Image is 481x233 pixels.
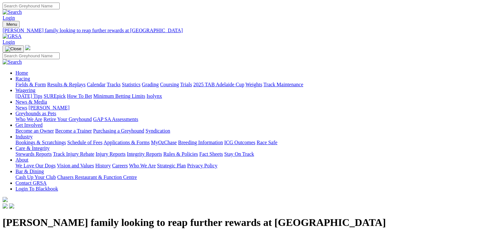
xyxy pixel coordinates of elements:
[107,82,121,87] a: Tracks
[246,82,262,87] a: Weights
[15,105,27,110] a: News
[199,151,223,157] a: Fact Sheets
[129,163,156,168] a: Who We Are
[264,82,303,87] a: Track Maintenance
[15,76,30,81] a: Racing
[47,82,85,87] a: Results & Replays
[112,163,128,168] a: Careers
[15,111,56,116] a: Greyhounds as Pets
[9,203,14,209] img: twitter.svg
[3,33,22,39] img: GRSA
[15,93,478,99] div: Wagering
[93,93,145,99] a: Minimum Betting Limits
[142,82,159,87] a: Grading
[15,163,55,168] a: We Love Our Dogs
[15,140,66,145] a: Bookings & Scratchings
[6,22,17,27] span: Menu
[3,52,60,59] input: Search
[55,128,92,134] a: Become a Trainer
[87,82,105,87] a: Calendar
[187,163,217,168] a: Privacy Policy
[15,174,478,180] div: Bar & Dining
[15,163,478,169] div: About
[15,82,46,87] a: Fields & Form
[15,174,56,180] a: Cash Up Your Club
[95,151,125,157] a: Injury Reports
[3,21,20,28] button: Toggle navigation
[67,140,102,145] a: Schedule of Fees
[25,45,30,50] img: logo-grsa-white.png
[224,140,255,145] a: ICG Outcomes
[180,82,192,87] a: Trials
[15,128,54,134] a: Become an Owner
[5,46,21,51] img: Close
[15,70,28,76] a: Home
[224,151,254,157] a: Stay On Track
[163,151,198,157] a: Rules & Policies
[15,151,478,157] div: Care & Integrity
[67,93,92,99] a: How To Bet
[28,105,69,110] a: [PERSON_NAME]
[15,99,47,105] a: News & Media
[15,134,33,139] a: Industry
[256,140,277,145] a: Race Safe
[93,116,138,122] a: GAP SA Assessments
[15,116,478,122] div: Greyhounds as Pets
[3,217,478,228] h1: [PERSON_NAME] family looking to reap further rewards at [GEOGRAPHIC_DATA]
[160,82,179,87] a: Coursing
[93,128,144,134] a: Purchasing a Greyhound
[15,116,42,122] a: Who We Are
[3,203,8,209] img: facebook.svg
[15,151,52,157] a: Stewards Reports
[15,105,478,111] div: News & Media
[15,128,478,134] div: Get Involved
[15,145,50,151] a: Care & Integrity
[15,82,478,88] div: Racing
[151,140,177,145] a: MyOzChase
[3,3,60,9] input: Search
[53,151,94,157] a: Track Injury Rebate
[122,82,141,87] a: Statistics
[44,116,92,122] a: Retire Your Greyhound
[15,186,58,191] a: Login To Blackbook
[3,39,15,45] a: Login
[3,9,22,15] img: Search
[95,163,111,168] a: History
[44,93,65,99] a: SUREpick
[3,28,478,33] a: [PERSON_NAME] family looking to reap further rewards at [GEOGRAPHIC_DATA]
[3,15,15,21] a: Login
[127,151,162,157] a: Integrity Reports
[15,140,478,145] div: Industry
[15,122,43,128] a: Get Involved
[57,174,137,180] a: Chasers Restaurant & Function Centre
[15,169,44,174] a: Bar & Dining
[3,197,8,202] img: logo-grsa-white.png
[146,93,162,99] a: Isolynx
[57,163,94,168] a: Vision and Values
[15,88,35,93] a: Wagering
[178,140,223,145] a: Breeding Information
[15,180,46,186] a: Contact GRSA
[3,45,24,52] button: Toggle navigation
[104,140,150,145] a: Applications & Forms
[193,82,244,87] a: 2025 TAB Adelaide Cup
[15,157,28,163] a: About
[15,93,42,99] a: [DATE] Tips
[145,128,170,134] a: Syndication
[157,163,186,168] a: Strategic Plan
[3,59,22,65] img: Search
